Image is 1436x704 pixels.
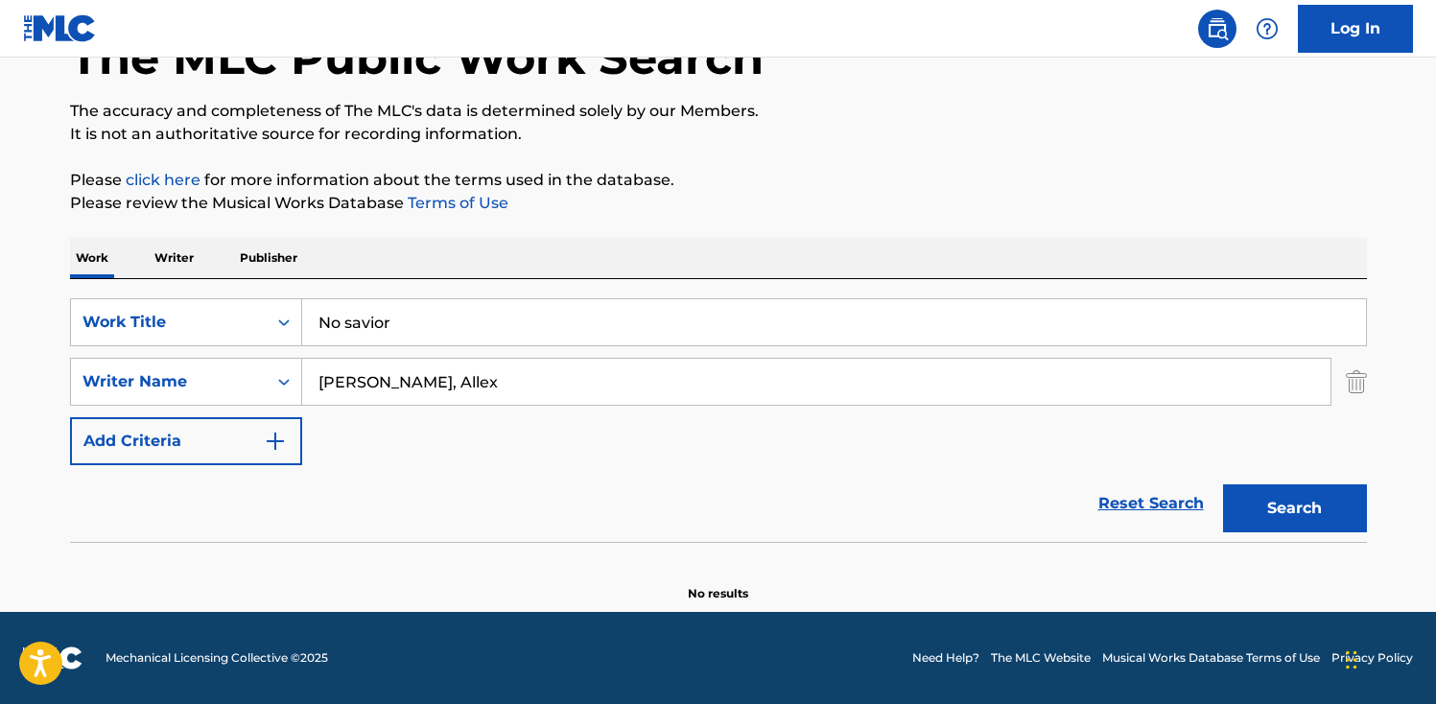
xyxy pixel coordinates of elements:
[264,430,287,453] img: 9d2ae6d4665cec9f34b9.svg
[1102,649,1320,667] a: Musical Works Database Terms of Use
[149,238,200,278] p: Writer
[688,562,748,602] p: No results
[82,311,255,334] div: Work Title
[70,169,1367,192] p: Please for more information about the terms used in the database.
[23,646,82,669] img: logo
[1346,358,1367,406] img: Delete Criterion
[404,194,508,212] a: Terms of Use
[106,649,328,667] span: Mechanical Licensing Collective © 2025
[1223,484,1367,532] button: Search
[70,123,1367,146] p: It is not an authoritative source for recording information.
[1089,482,1213,525] a: Reset Search
[1331,649,1413,667] a: Privacy Policy
[70,192,1367,215] p: Please review the Musical Works Database
[912,649,979,667] a: Need Help?
[82,370,255,393] div: Writer Name
[1346,631,1357,689] div: Drag
[1340,612,1436,704] iframe: Chat Widget
[126,171,200,189] a: click here
[70,238,114,278] p: Work
[1198,10,1236,48] a: Public Search
[1206,17,1229,40] img: search
[234,238,303,278] p: Publisher
[70,298,1367,542] form: Search Form
[23,14,97,42] img: MLC Logo
[991,649,1091,667] a: The MLC Website
[1256,17,1279,40] img: help
[1298,5,1413,53] a: Log In
[1248,10,1286,48] div: Help
[70,29,764,86] h1: The MLC Public Work Search
[70,417,302,465] button: Add Criteria
[70,100,1367,123] p: The accuracy and completeness of The MLC's data is determined solely by our Members.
